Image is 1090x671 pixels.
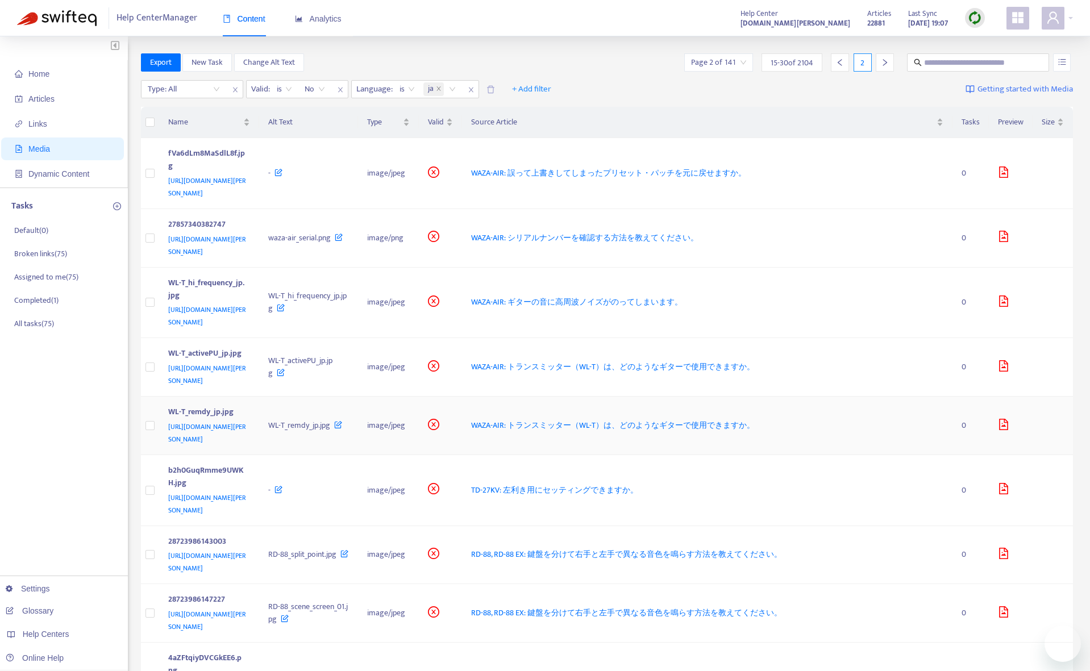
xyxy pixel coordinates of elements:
[428,419,439,430] span: close-circle
[998,295,1009,307] span: file-image
[168,492,246,516] span: [URL][DOMAIN_NAME][PERSON_NAME]
[168,550,246,574] span: [URL][DOMAIN_NAME][PERSON_NAME]
[223,14,265,23] span: Content
[159,107,259,138] th: Name
[998,606,1009,618] span: file-image
[914,59,922,66] span: search
[966,85,975,94] img: image-link
[428,548,439,559] span: close-circle
[15,145,23,153] span: file-image
[150,56,172,69] span: Export
[358,526,419,585] td: image/jpeg
[14,294,59,306] p: Completed ( 1 )
[268,484,271,497] span: -
[223,15,231,23] span: book
[168,421,246,445] span: [URL][DOMAIN_NAME][PERSON_NAME]
[504,80,560,98] button: + Add filter
[11,199,33,213] p: Tasks
[14,271,78,283] p: Assigned to me ( 75 )
[295,14,342,23] span: Analytics
[234,53,304,72] button: Change Alt Text
[305,81,325,98] span: No
[168,347,246,362] div: WL-T_activePU_jp.jpg
[854,53,872,72] div: 2
[471,116,934,128] span: Source Article
[428,295,439,307] span: close-circle
[428,82,434,96] span: ja
[998,231,1009,242] span: file-image
[962,607,980,619] div: 0
[168,535,246,550] div: 28723986143003
[428,116,444,128] span: Valid
[358,397,419,455] td: image/jpeg
[168,218,246,233] div: 27857340382747
[243,56,295,69] span: Change Alt Text
[14,318,54,330] p: All tasks ( 75 )
[182,53,232,72] button: New Task
[962,232,980,244] div: 0
[358,138,419,209] td: image/jpeg
[358,209,419,268] td: image/png
[28,94,55,103] span: Articles
[259,107,358,138] th: Alt Text
[968,11,982,25] img: sync.dc5367851b00ba804db3.png
[268,600,348,626] span: RD-88_scene_screen_01.jpg
[358,455,419,526] td: image/jpeg
[998,360,1009,372] span: file-image
[168,304,246,328] span: [URL][DOMAIN_NAME][PERSON_NAME]
[962,419,980,432] div: 0
[168,175,246,199] span: [URL][DOMAIN_NAME][PERSON_NAME]
[352,81,394,98] span: Language :
[471,295,683,309] span: WAZA-AIR: ギターの音に高周波ノイズがのってしまいます。
[168,277,246,304] div: WL-T_hi_frequency_jp.jpg
[952,107,989,138] th: Tasks
[966,80,1073,98] a: Getting started with Media
[6,584,50,593] a: Settings
[423,82,444,96] span: ja
[1058,58,1066,66] span: unordered-list
[168,464,246,491] div: b2h0GuqRmme9UWKH.jpg
[908,17,948,30] strong: [DATE] 19:07
[358,338,419,397] td: image/jpeg
[989,107,1033,138] th: Preview
[113,202,121,210] span: plus-circle
[268,419,330,432] span: WL-T_remdy_jp.jpg
[28,69,49,78] span: Home
[28,119,47,128] span: Links
[15,95,23,103] span: account-book
[771,57,813,69] span: 15 - 30 of 2104
[428,166,439,178] span: close-circle
[740,16,850,30] a: [DOMAIN_NAME][PERSON_NAME]
[962,167,980,180] div: 0
[471,606,782,619] span: RD-88, RD-88 EX: 鍵盤を分けて右手と左手で異なる音色を鳴らす方法を教えてください。
[268,289,347,315] span: WL-T_hi_frequency_jp.jpg
[117,7,197,29] span: Help Center Manager
[1011,11,1025,24] span: appstore
[471,360,755,373] span: WAZA-AIR: トランスミッター（WL-T）は、どのようなギターで使用できますか。
[1045,626,1081,662] iframe: メッセージングウィンドウの起動ボタン、進行中の会話
[358,107,419,138] th: Type
[486,85,495,94] span: delete
[277,81,292,98] span: is
[268,231,331,244] span: waza-air_serial.png
[464,83,479,97] span: close
[962,548,980,561] div: 0
[14,248,67,260] p: Broken links ( 75 )
[1033,107,1073,138] th: Size
[962,484,980,497] div: 0
[17,10,97,26] img: Swifteq
[1042,116,1055,128] span: Size
[14,224,48,236] p: Default ( 0 )
[428,360,439,372] span: close-circle
[28,144,50,153] span: Media
[28,169,89,178] span: Dynamic Content
[400,81,415,98] span: is
[512,82,551,96] span: + Add filter
[168,406,246,420] div: WL-T_remdy_jp.jpg
[192,56,223,69] span: New Task
[471,419,755,432] span: WAZA-AIR: トランスミッター（WL-T）は、どのようなギターで使用できますか。
[358,584,419,643] td: image/jpeg
[471,166,746,180] span: WAZA-AIR: 誤って上書きしてしまったプリセット・パッチを元に戻せますか。
[15,120,23,128] span: link
[15,70,23,78] span: home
